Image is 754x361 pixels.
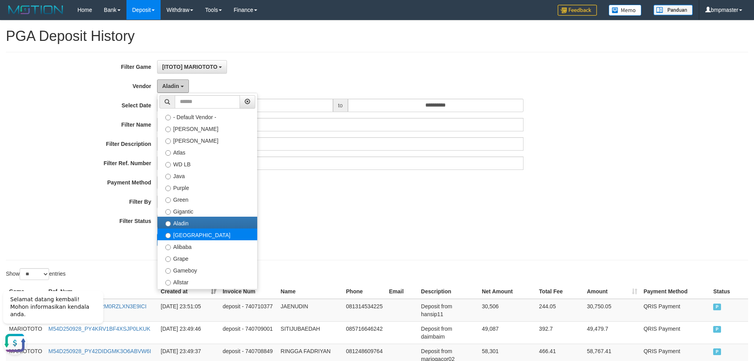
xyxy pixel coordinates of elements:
[157,60,227,74] button: [ITOTO] MARIOTOTO
[162,64,218,70] span: [ITOTO] MARIOTOTO
[165,280,171,285] input: Allstar
[278,284,343,299] th: Name
[157,146,257,158] label: Atlas
[479,284,536,299] th: Net Amount
[165,127,171,132] input: [PERSON_NAME]
[641,284,710,299] th: Payment Method
[165,162,171,168] input: WD LB
[165,233,171,238] input: [GEOGRAPHIC_DATA]
[157,276,257,287] label: Allstar
[536,299,584,322] td: 244.05
[584,284,640,299] th: Amount: activate to sort column ascending
[157,205,257,217] label: Gigantic
[584,321,640,344] td: 49,479.7
[333,99,348,112] span: to
[278,321,343,344] td: SITIJUBAEDAH
[157,122,257,134] label: [PERSON_NAME]
[165,174,171,179] input: Java
[157,79,189,93] button: Aladin
[220,321,278,344] td: deposit - 740709001
[343,284,386,299] th: Phone
[157,228,257,240] label: [GEOGRAPHIC_DATA]
[220,299,278,322] td: deposit - 740710377
[713,326,721,333] span: PAID
[10,12,89,33] span: Selamat datang kembali! Mohon informasikan kendala anda.
[157,217,257,228] label: Aladin
[165,138,171,144] input: [PERSON_NAME]
[536,284,584,299] th: Total Fee
[6,28,748,44] h1: PGA Deposit History
[6,268,66,280] label: Show entries
[157,321,220,344] td: [DATE] 23:49:46
[157,158,257,169] label: WD LB
[157,240,257,252] label: Alibaba
[418,321,479,344] td: Deposit from daimbaim
[6,4,66,16] img: MOTION_logo.png
[343,321,386,344] td: 085716646242
[165,221,171,227] input: Aladin
[418,284,479,299] th: Description
[157,264,257,276] label: Gameboy
[20,268,49,280] select: Showentries
[157,193,257,205] label: Green
[157,299,220,322] td: [DATE] 23:51:05
[641,299,710,322] td: QRIS Payment
[165,186,171,191] input: Purple
[162,83,179,89] span: Aladin
[3,47,27,71] button: Open LiveChat chat widget
[157,169,257,181] label: Java
[479,299,536,322] td: 30,506
[536,321,584,344] td: 392.7
[584,299,640,322] td: 30,750.05
[165,197,171,203] input: Green
[609,5,642,16] img: Button%20Memo.svg
[710,284,748,299] th: Status
[165,115,171,120] input: - Default Vendor -
[479,321,536,344] td: 49,087
[165,256,171,262] input: Grape
[713,348,721,355] span: PAID
[165,268,171,274] input: Gameboy
[278,299,343,322] td: JAENUDIN
[157,181,257,193] label: Purple
[48,326,150,332] a: M54D250928_PY4KRV1BF4XSJP0LKUK
[157,111,257,122] label: - Default Vendor -
[558,5,597,16] img: Feedback.jpg
[641,321,710,344] td: QRIS Payment
[165,150,171,156] input: Atlas
[418,299,479,322] td: Deposit from hansip11
[157,134,257,146] label: [PERSON_NAME]
[713,304,721,310] span: PAID
[386,284,418,299] th: Email
[165,209,171,215] input: Gigantic
[220,284,278,299] th: Invoice Num
[157,284,220,299] th: Created at: activate to sort column ascending
[165,245,171,250] input: Alibaba
[157,252,257,264] label: Grape
[343,299,386,322] td: 081314534225
[653,5,693,15] img: panduan.png
[157,287,257,299] label: Xtr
